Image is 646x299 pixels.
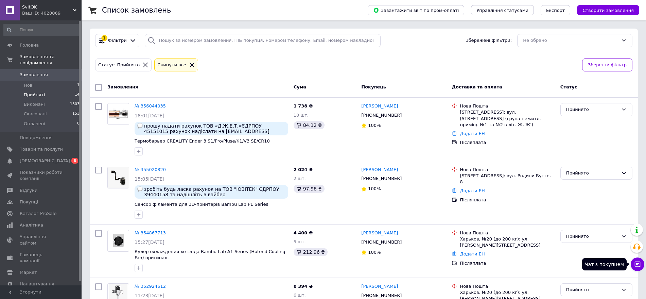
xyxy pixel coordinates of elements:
span: 15:05[DATE] [135,176,164,182]
span: 2 024 ₴ [294,167,313,172]
img: :speech_balloon: [137,123,143,129]
div: Ваш ID: 4020069 [22,10,82,16]
span: 6 шт. [294,293,306,298]
button: Чат з покупцем [631,258,644,271]
span: Виконані [24,101,45,107]
span: Доставка та оплата [452,84,502,89]
span: 18:01[DATE] [135,113,164,118]
div: Прийнято [566,106,618,113]
span: Нові [24,82,34,88]
span: Cума [294,84,306,89]
span: Гаманець компанії [20,252,63,264]
span: Відгуки [20,187,37,194]
div: Статус: Прийнято [97,62,141,69]
div: Прийнято [566,170,618,177]
div: Харьков, №20 (до 200 кг): ул. [PERSON_NAME][STREET_ADDRESS] [460,236,555,248]
span: 8 394 ₴ [294,284,313,289]
a: Створити замовлення [570,7,639,13]
img: Фото товару [108,109,129,119]
span: Налаштування [20,281,54,287]
span: Оплачені [24,121,45,127]
span: 1803 [70,101,80,107]
span: Замовлення [20,72,48,78]
a: Кулер охлаждения хотэнда Bambu Lab А1 Series (Hotend Cooling Fan) оригинал. [135,249,285,261]
span: SvitOK [22,4,73,10]
a: № 356044035 [135,103,166,109]
div: Прийнято [566,286,618,294]
a: № 352924612 [135,284,166,289]
span: Зберегти фільтр [588,62,627,69]
span: Прийняті [24,92,45,98]
img: :speech_balloon: [137,186,143,192]
a: Фото товару [107,103,129,125]
span: [DEMOGRAPHIC_DATA] [20,158,70,164]
span: Управління статусами [476,8,528,13]
span: прошу надати рахунок ТОВ «Д.Ж.Е.Т.»ЄДРПОУ 45151015 рахунок надіслати на [EMAIL_ADDRESS][PERSON_NA... [144,123,285,134]
span: Статус [560,84,577,89]
h1: Список замовлень [102,6,171,14]
span: 100% [368,186,381,191]
span: Створити замовлення [582,8,634,13]
div: Післяплата [460,197,555,203]
span: 11:23[DATE] [135,293,164,298]
div: Cкинути все [156,62,188,69]
div: Прийнято [566,233,618,240]
span: Головна [20,42,39,48]
span: 15:27[DATE] [135,239,164,245]
div: Післяплата [460,139,555,146]
span: Показники роботи компанії [20,169,63,182]
span: Замовлення [107,84,138,89]
span: Скасовані [24,111,47,117]
span: 100% [368,250,381,255]
button: Експорт [541,5,571,15]
span: 10 шт. [294,113,309,118]
span: 0 [77,121,80,127]
a: [PERSON_NAME] [361,230,398,236]
div: [STREET_ADDRESS]: вул. Родини Бунге, 8 [460,173,555,185]
span: Експорт [546,8,565,13]
span: Аналітика [20,222,43,228]
a: № 354867713 [135,230,166,235]
a: Сенсор філамента для 3D-принтерів Bambu Lab P1 Series [135,202,268,207]
span: Покупець [361,84,386,89]
div: Чат з покупцем [582,258,627,270]
div: 84.12 ₴ [294,121,325,129]
span: Покупці [20,199,38,205]
span: 6 [71,158,78,164]
button: Створити замовлення [577,5,639,15]
div: Нова Пошта [460,167,555,173]
a: Фото товару [107,167,129,188]
a: Додати ЕН [460,251,485,256]
span: Замовлення та повідомлення [20,54,82,66]
a: [PERSON_NAME] [361,167,398,173]
span: 5 шт. [294,239,306,244]
div: [PHONE_NUMBER] [360,238,403,247]
span: Каталог ProSale [20,211,56,217]
div: [PHONE_NUMBER] [360,174,403,183]
input: Пошук за номером замовлення, ПІБ покупця, номером телефону, Email, номером накладної [145,34,381,47]
a: № 355020820 [135,167,166,172]
img: Фото товару [108,232,129,249]
div: 97.96 ₴ [294,185,325,193]
a: Фото товару [107,230,129,252]
div: 1 [101,35,107,41]
div: Нова Пошта [460,230,555,236]
button: Зберегти фільтр [582,59,632,72]
a: Додати ЕН [460,188,485,193]
button: Управління статусами [471,5,534,15]
span: Повідомлення [20,135,53,141]
input: Пошук [3,24,80,36]
span: 4 400 ₴ [294,230,313,235]
a: Додати ЕН [460,131,485,136]
a: Термобарьер CREALITY Ender 3 S1/Pro/Pluse/K1/V3 SE/CR10 [135,138,270,144]
button: Завантажити звіт по пром-оплаті [368,5,464,15]
span: 100% [368,123,381,128]
span: 2 шт. [294,176,306,181]
span: зробіть будь ласка рахунок на ТОВ "ЮВІТЕК" ЄДРПОУ 39440158 та надішліть в вайбер [144,186,285,197]
span: Завантажити звіт по пром-оплаті [373,7,459,13]
div: Не обрано [523,37,618,44]
img: Фото товару [108,167,129,187]
div: 212.96 ₴ [294,248,328,256]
